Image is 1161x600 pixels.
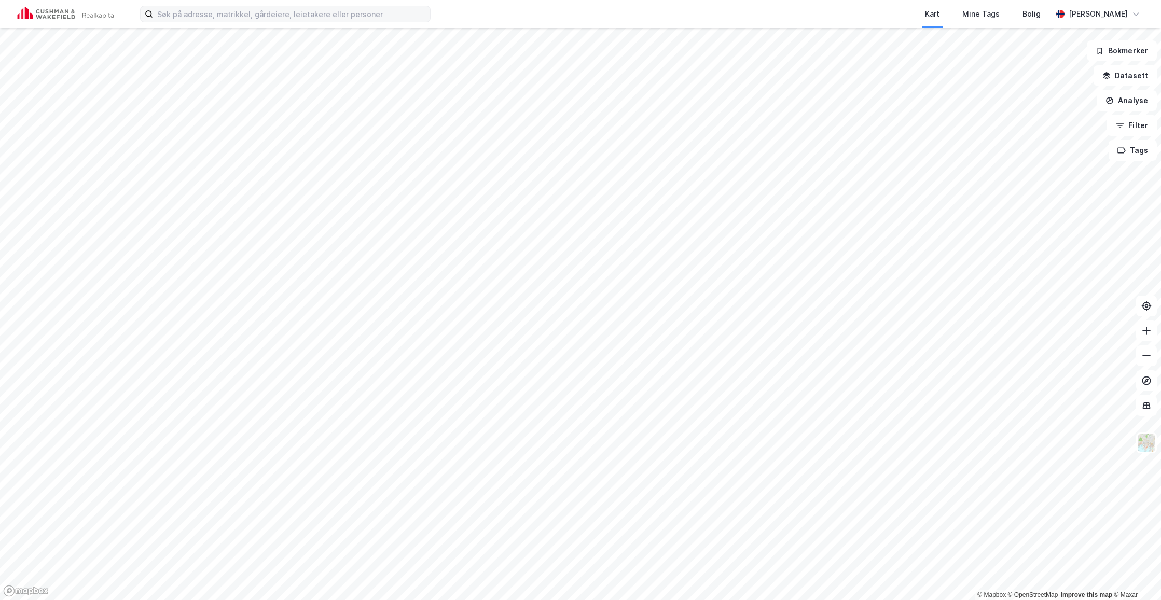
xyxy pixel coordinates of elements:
div: [PERSON_NAME] [1069,8,1128,20]
div: Kontrollprogram for chat [1109,550,1161,600]
input: Søk på adresse, matrikkel, gårdeiere, leietakere eller personer [153,6,430,22]
div: Bolig [1022,8,1041,20]
iframe: Chat Widget [1109,550,1161,600]
div: Mine Tags [962,8,1000,20]
div: Kart [925,8,939,20]
img: cushman-wakefield-realkapital-logo.202ea83816669bd177139c58696a8fa1.svg [17,7,115,21]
